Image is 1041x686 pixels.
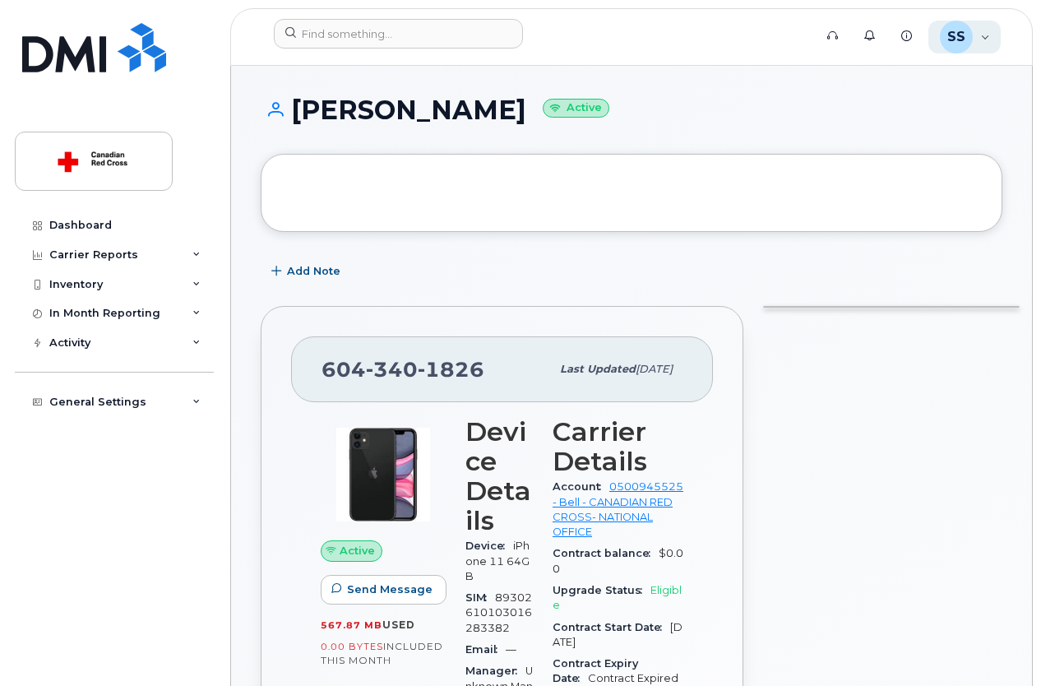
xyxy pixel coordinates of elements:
span: Manager [465,665,525,677]
span: Email [465,643,506,656]
button: Send Message [321,575,446,605]
h3: Device Details [465,417,533,535]
span: iPhone 11 64GB [465,540,530,582]
a: 0500945525 - Bell - CANADIAN RED CROSS- NATIONAL OFFICE [553,480,683,538]
span: Send Message [347,582,433,597]
span: Add Note [287,263,340,279]
span: Account [553,480,609,493]
img: iPhone_11.jpg [334,425,433,524]
span: Upgrade Status [553,584,650,596]
h1: [PERSON_NAME] [261,95,1002,124]
span: 0.00 Bytes [321,641,383,652]
span: 567.87 MB [321,619,382,631]
span: [DATE] [636,363,673,375]
span: Contract balance [553,547,659,559]
button: Add Note [261,257,354,286]
span: 604 [322,357,484,382]
span: 1826 [418,357,484,382]
span: 340 [366,357,418,382]
small: Active [543,99,609,118]
span: used [382,619,415,631]
span: Contract Expired [588,672,678,684]
span: 89302610103016283382 [465,591,532,634]
span: Contract Expiry Date [553,657,638,684]
span: — [506,643,516,656]
span: SIM [465,591,495,604]
span: $0.00 [553,547,683,574]
span: Last updated [560,363,636,375]
span: [DATE] [553,621,682,648]
span: Device [465,540,513,552]
span: Contract Start Date [553,621,670,633]
h3: Carrier Details [553,417,683,476]
span: Active [340,543,375,559]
